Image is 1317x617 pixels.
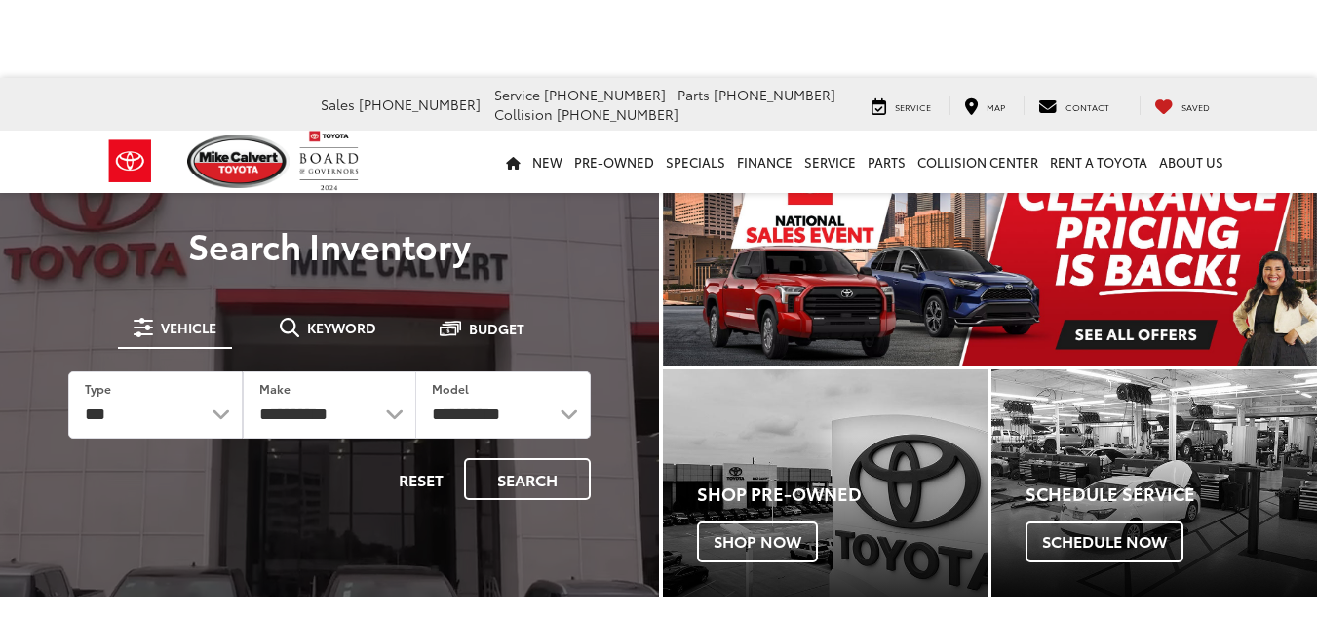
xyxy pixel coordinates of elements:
a: Service [857,96,946,115]
a: Pre-Owned [568,131,660,193]
a: New [526,131,568,193]
label: Model [432,380,469,397]
a: My Saved Vehicles [1140,96,1224,115]
button: Search [464,458,591,500]
span: Contact [1065,100,1109,113]
a: Rent a Toyota [1044,131,1153,193]
span: Budget [469,322,524,335]
span: [PHONE_NUMBER] [544,85,666,104]
h4: Schedule Service [1026,484,1317,504]
div: Toyota [991,369,1317,598]
a: Shop Pre-Owned Shop Now [663,369,988,598]
h4: Shop Pre-Owned [697,484,988,504]
a: Schedule Service Schedule Now [991,369,1317,598]
a: Specials [660,131,731,193]
a: Service [798,131,862,193]
a: Finance [731,131,798,193]
span: Saved [1181,100,1210,113]
button: Reset [382,458,460,500]
span: Vehicle [161,321,216,334]
a: Home [500,131,526,193]
img: Mike Calvert Toyota [187,135,291,188]
img: Toyota [94,130,167,193]
span: Service [895,100,931,113]
span: Map [987,100,1005,113]
span: Sales [321,95,355,114]
span: [PHONE_NUMBER] [714,85,835,104]
span: Collision [494,104,553,124]
a: Contact [1024,96,1124,115]
label: Type [85,380,111,397]
span: Schedule Now [1026,521,1183,562]
div: Toyota [663,369,988,598]
span: Service [494,85,540,104]
span: Shop Now [697,521,818,562]
a: Collision Center [911,131,1044,193]
span: [PHONE_NUMBER] [557,104,678,124]
span: Parts [678,85,710,104]
label: Make [259,380,291,397]
span: [PHONE_NUMBER] [359,95,481,114]
a: About Us [1153,131,1229,193]
h3: Search Inventory [41,225,618,264]
span: Keyword [307,321,376,334]
a: Parts [862,131,911,193]
a: Map [949,96,1020,115]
